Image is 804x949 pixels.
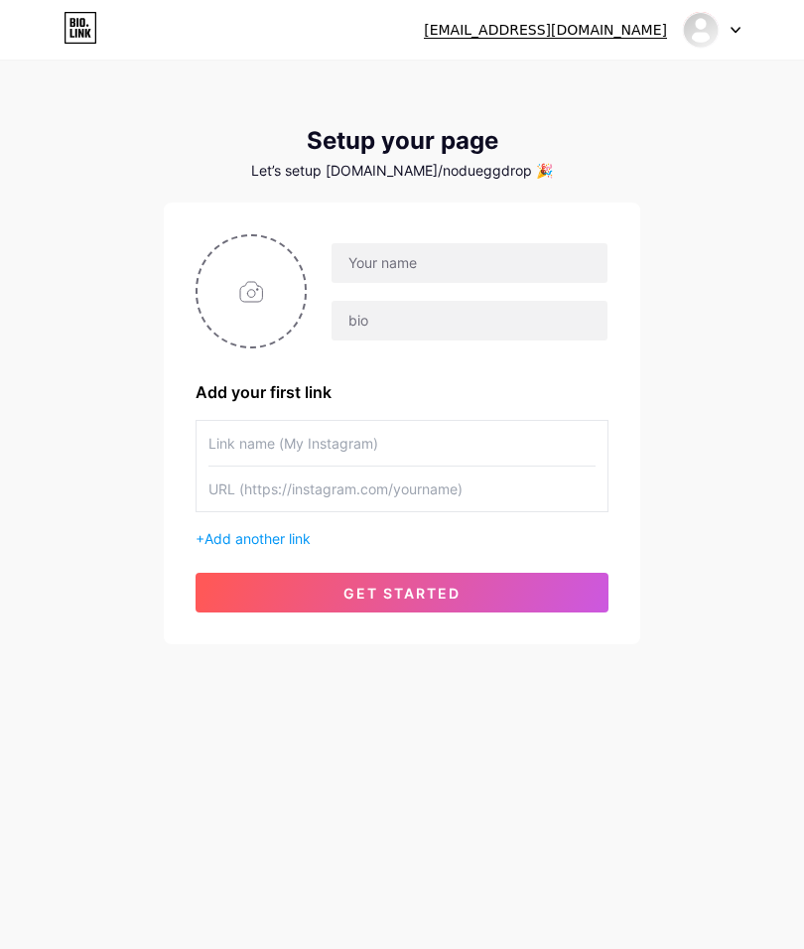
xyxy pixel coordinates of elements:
input: Link name (My Instagram) [208,421,596,466]
div: Setup your page [164,127,640,155]
span: get started [343,585,461,602]
div: Let’s setup [DOMAIN_NAME]/nodueggdrop 🎉 [164,163,640,179]
input: URL (https://instagram.com/yourname) [208,467,596,511]
button: get started [196,573,608,612]
img: nodueggdrop [682,11,720,49]
div: Add your first link [196,380,608,404]
span: Add another link [204,530,311,547]
div: + [196,528,608,549]
input: Your name [332,243,607,283]
input: bio [332,301,607,340]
